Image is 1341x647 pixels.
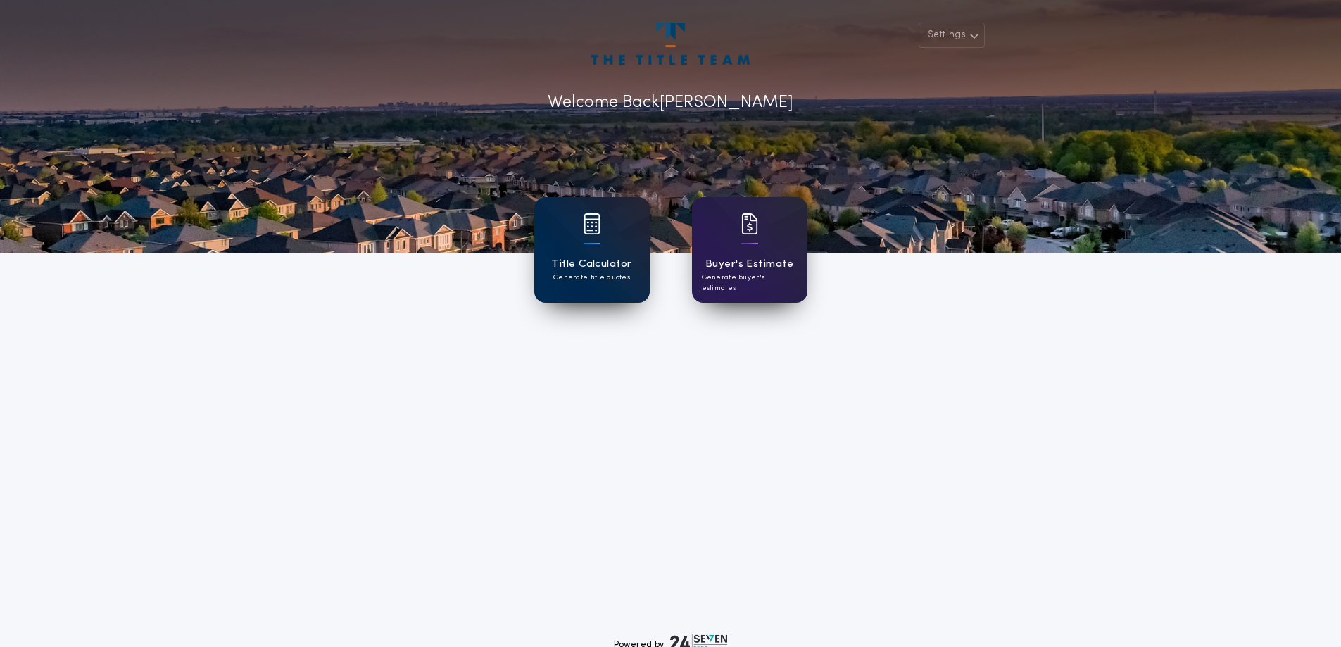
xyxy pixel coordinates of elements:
[741,213,758,234] img: card icon
[692,197,807,303] a: card iconBuyer's EstimateGenerate buyer's estimates
[584,213,600,234] img: card icon
[548,90,793,115] p: Welcome Back [PERSON_NAME]
[534,197,650,303] a: card iconTitle CalculatorGenerate title quotes
[919,23,985,48] button: Settings
[702,272,798,294] p: Generate buyer's estimates
[551,256,631,272] h1: Title Calculator
[591,23,749,65] img: account-logo
[705,256,793,272] h1: Buyer's Estimate
[553,272,630,283] p: Generate title quotes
